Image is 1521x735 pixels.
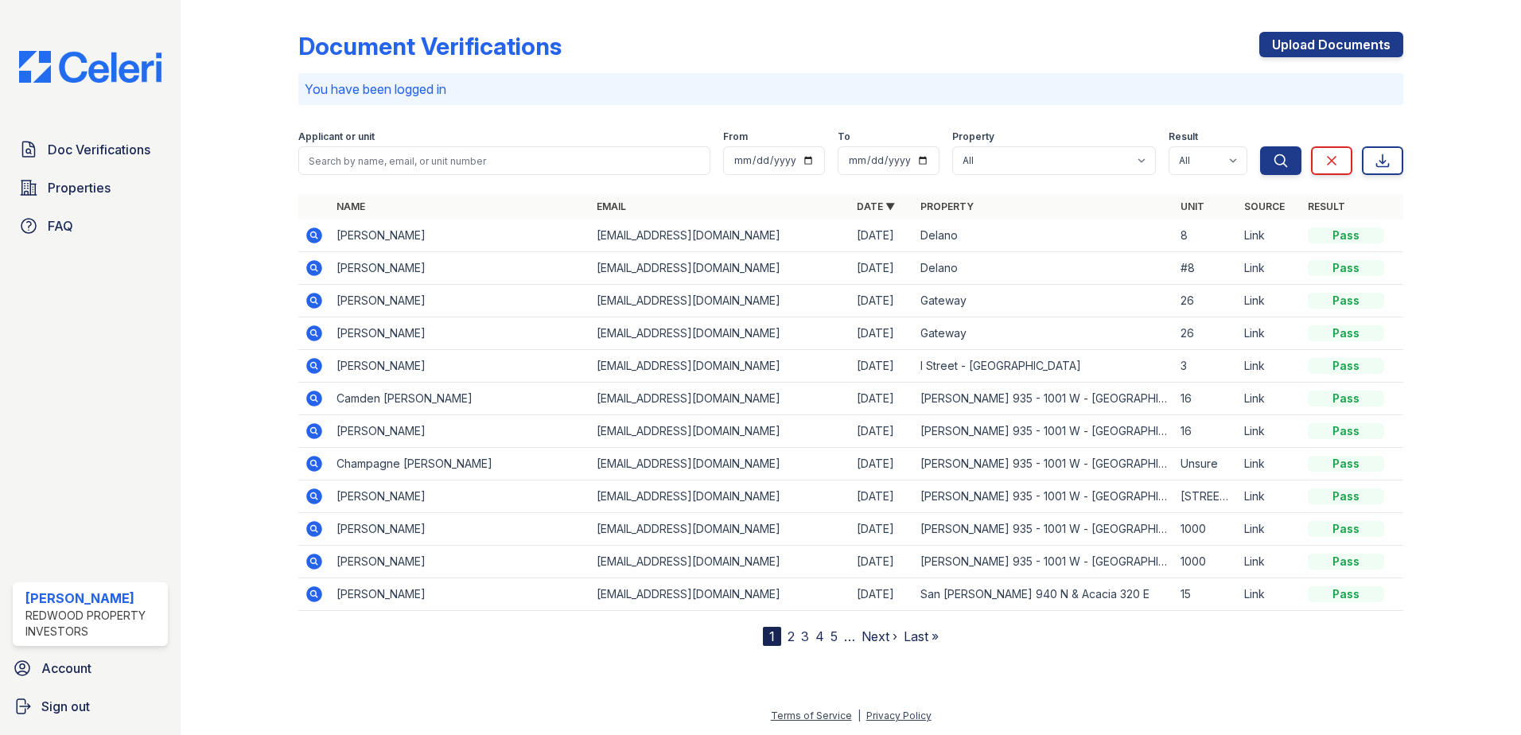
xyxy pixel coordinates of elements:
[850,578,914,611] td: [DATE]
[1308,456,1384,472] div: Pass
[1238,252,1301,285] td: Link
[1238,285,1301,317] td: Link
[336,200,365,212] a: Name
[850,513,914,546] td: [DATE]
[597,200,626,212] a: Email
[1181,200,1204,212] a: Unit
[330,415,590,448] td: [PERSON_NAME]
[1238,546,1301,578] td: Link
[1238,578,1301,611] td: Link
[590,480,850,513] td: [EMAIL_ADDRESS][DOMAIN_NAME]
[858,710,861,721] div: |
[305,80,1397,99] p: You have been logged in
[920,200,974,212] a: Property
[590,546,850,578] td: [EMAIL_ADDRESS][DOMAIN_NAME]
[590,285,850,317] td: [EMAIL_ADDRESS][DOMAIN_NAME]
[850,415,914,448] td: [DATE]
[13,210,168,242] a: FAQ
[866,710,932,721] a: Privacy Policy
[1174,480,1238,513] td: [STREET_ADDRESS][PERSON_NAME]
[1174,252,1238,285] td: #8
[590,513,850,546] td: [EMAIL_ADDRESS][DOMAIN_NAME]
[850,350,914,383] td: [DATE]
[330,578,590,611] td: [PERSON_NAME]
[1308,227,1384,243] div: Pass
[1238,383,1301,415] td: Link
[1174,220,1238,252] td: 8
[48,216,73,235] span: FAQ
[330,220,590,252] td: [PERSON_NAME]
[1174,546,1238,578] td: 1000
[298,32,562,60] div: Document Verifications
[914,578,1174,611] td: San [PERSON_NAME] 940 N & Acacia 320 E
[1308,260,1384,276] div: Pass
[1174,285,1238,317] td: 26
[330,317,590,350] td: [PERSON_NAME]
[801,628,809,644] a: 3
[25,589,161,608] div: [PERSON_NAME]
[844,627,855,646] span: …
[330,252,590,285] td: [PERSON_NAME]
[1174,350,1238,383] td: 3
[914,317,1174,350] td: Gateway
[914,383,1174,415] td: [PERSON_NAME] 935 - 1001 W - [GEOGRAPHIC_DATA] Apartments
[1308,554,1384,570] div: Pass
[914,546,1174,578] td: [PERSON_NAME] 935 - 1001 W - [GEOGRAPHIC_DATA] Apartments
[590,350,850,383] td: [EMAIL_ADDRESS][DOMAIN_NAME]
[590,317,850,350] td: [EMAIL_ADDRESS][DOMAIN_NAME]
[298,146,710,175] input: Search by name, email, or unit number
[1308,358,1384,374] div: Pass
[590,383,850,415] td: [EMAIL_ADDRESS][DOMAIN_NAME]
[1169,130,1198,143] label: Result
[1308,391,1384,406] div: Pass
[330,448,590,480] td: Champagne [PERSON_NAME]
[1174,513,1238,546] td: 1000
[41,697,90,716] span: Sign out
[1174,383,1238,415] td: 16
[904,628,939,644] a: Last »
[1238,350,1301,383] td: Link
[1308,200,1345,212] a: Result
[914,513,1174,546] td: [PERSON_NAME] 935 - 1001 W - [GEOGRAPHIC_DATA] Apartments
[914,415,1174,448] td: [PERSON_NAME] 935 - 1001 W - [GEOGRAPHIC_DATA] Apartments
[1259,32,1403,57] a: Upload Documents
[1308,293,1384,309] div: Pass
[850,252,914,285] td: [DATE]
[1174,448,1238,480] td: Unsure
[850,317,914,350] td: [DATE]
[914,480,1174,513] td: [PERSON_NAME] 935 - 1001 W - [GEOGRAPHIC_DATA] Apartments
[48,140,150,159] span: Doc Verifications
[914,350,1174,383] td: I Street - [GEOGRAPHIC_DATA]
[1238,317,1301,350] td: Link
[952,130,994,143] label: Property
[1238,220,1301,252] td: Link
[815,628,824,644] a: 4
[330,285,590,317] td: [PERSON_NAME]
[914,252,1174,285] td: Delano
[723,130,748,143] label: From
[330,480,590,513] td: [PERSON_NAME]
[590,578,850,611] td: [EMAIL_ADDRESS][DOMAIN_NAME]
[25,608,161,640] div: Redwood Property Investors
[1238,415,1301,448] td: Link
[850,383,914,415] td: [DATE]
[6,690,174,722] a: Sign out
[330,546,590,578] td: [PERSON_NAME]
[850,480,914,513] td: [DATE]
[914,285,1174,317] td: Gateway
[330,350,590,383] td: [PERSON_NAME]
[850,546,914,578] td: [DATE]
[590,415,850,448] td: [EMAIL_ADDRESS][DOMAIN_NAME]
[1308,325,1384,341] div: Pass
[1174,317,1238,350] td: 26
[6,652,174,684] a: Account
[590,220,850,252] td: [EMAIL_ADDRESS][DOMAIN_NAME]
[13,172,168,204] a: Properties
[6,51,174,83] img: CE_Logo_Blue-a8612792a0a2168367f1c8372b55b34899dd931a85d93a1a3d3e32e68fde9ad4.png
[862,628,897,644] a: Next ›
[914,448,1174,480] td: [PERSON_NAME] 935 - 1001 W - [GEOGRAPHIC_DATA] Apartments
[1308,521,1384,537] div: Pass
[788,628,795,644] a: 2
[771,710,852,721] a: Terms of Service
